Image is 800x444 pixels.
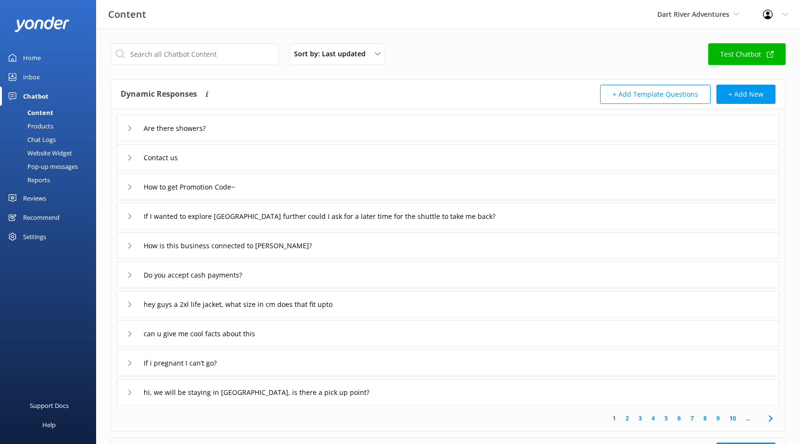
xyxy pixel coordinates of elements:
a: 2 [621,414,634,423]
a: 9 [712,414,725,423]
div: Pop-up messages [6,160,78,173]
input: Search all Chatbot Content [111,43,279,65]
button: + Add New [716,85,775,104]
div: Website Widget [6,146,72,160]
div: Reports [6,173,50,187]
button: + Add Template Questions [600,85,711,104]
a: 1 [608,414,621,423]
a: 7 [686,414,699,423]
a: Test Chatbot [708,43,786,65]
div: Content [6,106,53,119]
a: Pop-up messages [6,160,96,173]
div: Reviews [23,189,46,208]
a: 3 [634,414,647,423]
a: Website Widget [6,146,96,160]
span: ... [741,414,755,423]
div: Products [6,119,53,133]
div: Settings [23,227,46,246]
a: 5 [660,414,673,423]
a: Products [6,119,96,133]
img: yonder-white-logo.png [14,16,70,32]
a: 6 [673,414,686,423]
div: Support Docs [30,396,69,415]
h3: Content [108,7,146,22]
div: Inbox [23,67,40,87]
div: Help [42,415,56,434]
div: Home [23,48,41,67]
div: Recommend [23,208,60,227]
a: Chat Logs [6,133,96,146]
div: Chatbot [23,87,49,106]
a: Reports [6,173,96,187]
a: 10 [725,414,741,423]
h4: Dynamic Responses [121,85,197,104]
span: Sort by: Last updated [294,49,371,59]
a: Content [6,106,96,119]
a: 8 [699,414,712,423]
a: 4 [647,414,660,423]
div: Chat Logs [6,133,56,146]
span: Dart River Adventures [657,10,729,19]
